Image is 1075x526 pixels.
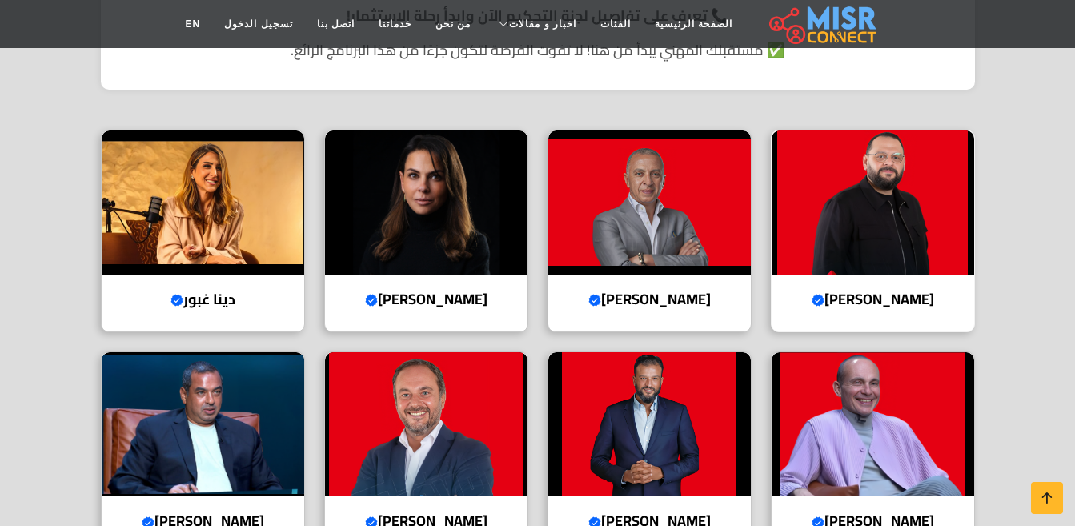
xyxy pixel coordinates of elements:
a: دينا غبور دينا غبور [91,130,315,333]
a: أحمد السويدي [PERSON_NAME] [538,130,761,333]
svg: Verified account [588,294,601,307]
h4: دينا غبور [114,291,292,308]
a: تسجيل الدخول [212,9,304,39]
img: هيلدا لوقا [325,130,527,275]
img: أحمد السويدي [548,130,751,275]
img: أحمد طارق خليل [325,352,527,496]
p: ✅ مستقبلك المهني يبدأ من هنا! لا تفوت الفرصة لتكون جزءًا من هذا البرنامج الرائع. [117,39,959,61]
a: اخبار و مقالات [483,9,588,39]
h4: [PERSON_NAME] [784,291,962,308]
img: عبد الله سلام [772,130,974,275]
img: أيمن ممدوح [548,352,751,496]
h4: [PERSON_NAME] [337,291,515,308]
img: دينا غبور [102,130,304,275]
a: EN [174,9,213,39]
a: اتصل بنا [305,9,367,39]
svg: Verified account [812,294,824,307]
span: اخبار و مقالات [509,17,576,31]
a: عبد الله سلام [PERSON_NAME] [761,130,985,333]
a: الصفحة الرئيسية [643,9,744,39]
svg: Verified account [170,294,183,307]
svg: Verified account [365,294,378,307]
a: هيلدا لوقا [PERSON_NAME] [315,130,538,333]
img: محمد فاروق [772,352,974,496]
img: محمد إسماعيل منصور [102,352,304,496]
h4: [PERSON_NAME] [560,291,739,308]
a: خدماتنا [367,9,423,39]
img: main.misr_connect [769,4,876,44]
a: من نحن [423,9,483,39]
a: الفئات [588,9,643,39]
